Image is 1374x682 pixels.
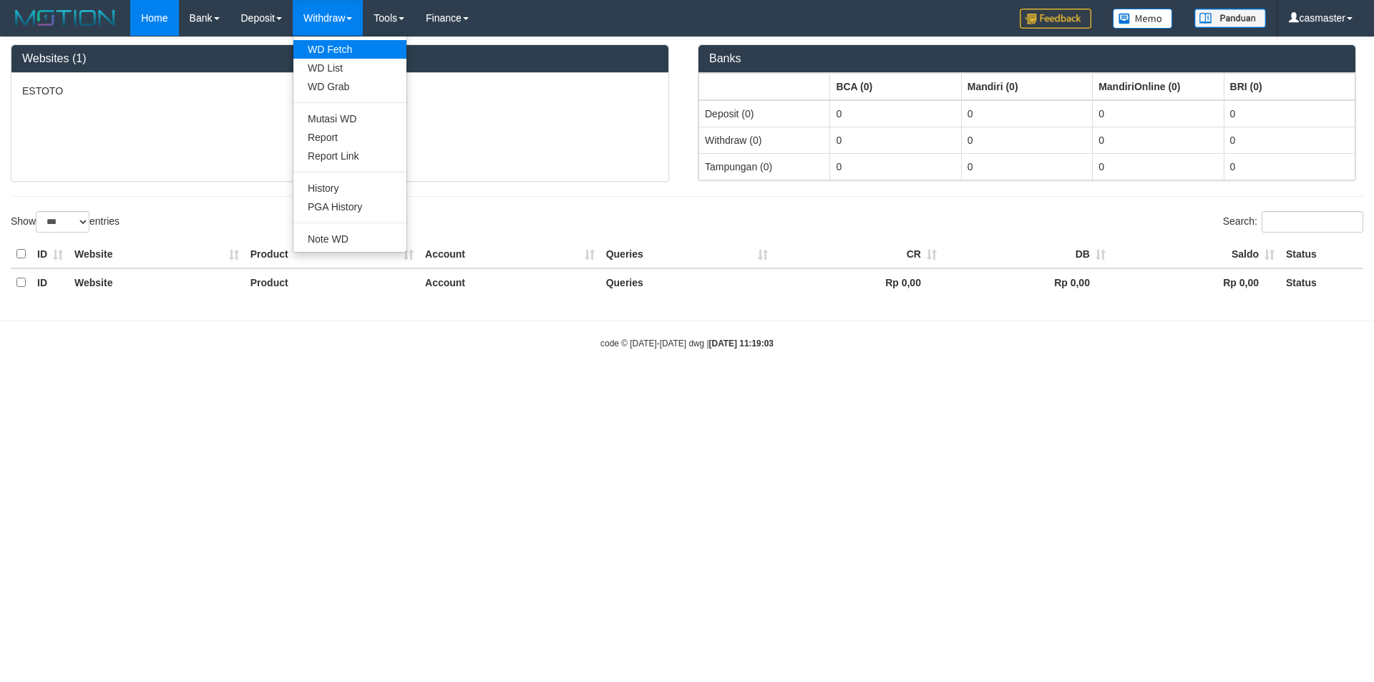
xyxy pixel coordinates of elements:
[69,240,245,268] th: Website
[1093,100,1224,127] td: 0
[1262,211,1363,233] input: Search:
[293,40,406,59] a: WD Fetch
[600,338,774,349] small: code © [DATE]-[DATE] dwg |
[293,147,406,165] a: Report Link
[961,73,1092,100] th: Group: activate to sort column ascending
[961,127,1092,153] td: 0
[11,7,120,29] img: MOTION_logo.png
[1194,9,1266,28] img: panduan.png
[830,153,961,180] td: 0
[293,128,406,147] a: Report
[774,240,942,268] th: CR
[245,240,419,268] th: Product
[1224,127,1355,153] td: 0
[699,100,830,127] td: Deposit (0)
[699,153,830,180] td: Tampungan (0)
[961,153,1092,180] td: 0
[11,211,120,233] label: Show entries
[1093,73,1224,100] th: Group: activate to sort column ascending
[1111,240,1280,268] th: Saldo
[709,52,1345,65] h3: Banks
[600,240,774,268] th: Queries
[22,52,658,65] h3: Websites (1)
[245,268,419,296] th: Product
[1224,100,1355,127] td: 0
[419,268,600,296] th: Account
[1020,9,1091,29] img: Feedback.jpg
[699,73,830,100] th: Group: activate to sort column ascending
[293,59,406,77] a: WD List
[830,100,961,127] td: 0
[1111,268,1280,296] th: Rp 0,00
[69,268,245,296] th: Website
[830,127,961,153] td: 0
[1224,153,1355,180] td: 0
[600,268,774,296] th: Queries
[293,77,406,96] a: WD Grab
[293,179,406,198] a: History
[293,109,406,128] a: Mutasi WD
[1280,268,1363,296] th: Status
[36,211,89,233] select: Showentries
[1224,73,1355,100] th: Group: activate to sort column ascending
[774,268,942,296] th: Rp 0,00
[419,240,600,268] th: Account
[942,240,1111,268] th: DB
[22,84,658,98] p: ESTOTO
[1223,211,1363,233] label: Search:
[1113,9,1173,29] img: Button%20Memo.svg
[1280,240,1363,268] th: Status
[1093,153,1224,180] td: 0
[31,240,69,268] th: ID
[293,230,406,248] a: Note WD
[699,127,830,153] td: Withdraw (0)
[942,268,1111,296] th: Rp 0,00
[709,338,774,349] strong: [DATE] 11:19:03
[961,100,1092,127] td: 0
[1093,127,1224,153] td: 0
[830,73,961,100] th: Group: activate to sort column ascending
[31,268,69,296] th: ID
[293,198,406,216] a: PGA History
